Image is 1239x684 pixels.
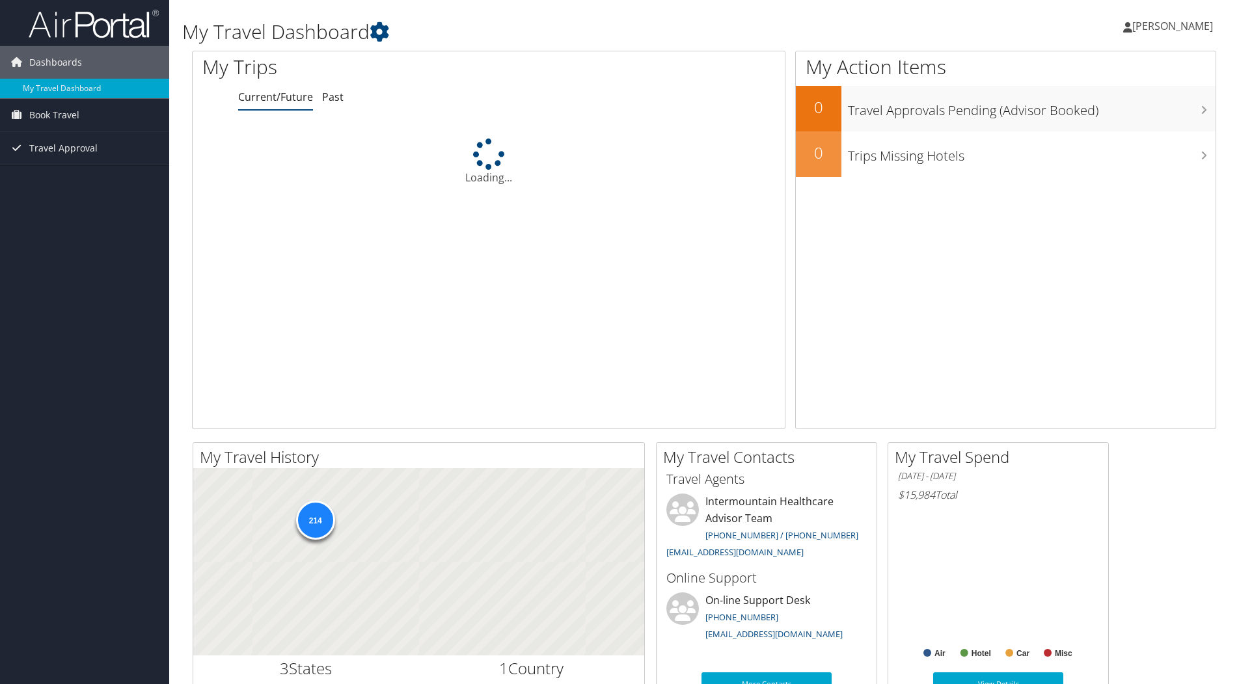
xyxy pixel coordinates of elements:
[796,86,1216,131] a: 0Travel Approvals Pending (Advisor Booked)
[238,90,313,104] a: Current/Future
[898,488,935,502] span: $15,984
[895,446,1108,468] h2: My Travel Spend
[429,657,635,679] h2: Country
[29,99,79,131] span: Book Travel
[322,90,344,104] a: Past
[666,569,867,587] h3: Online Support
[200,446,644,468] h2: My Travel History
[796,96,841,118] h2: 0
[29,8,159,39] img: airportal-logo.png
[898,470,1098,482] h6: [DATE] - [DATE]
[499,657,508,679] span: 1
[796,53,1216,81] h1: My Action Items
[898,488,1098,502] h6: Total
[848,95,1216,120] h3: Travel Approvals Pending (Advisor Booked)
[666,470,867,488] h3: Travel Agents
[705,628,843,640] a: [EMAIL_ADDRESS][DOMAIN_NAME]
[705,611,778,623] a: [PHONE_NUMBER]
[1123,7,1226,46] a: [PERSON_NAME]
[203,657,409,679] h2: States
[660,493,873,563] li: Intermountain Healthcare Advisor Team
[193,138,785,185] div: Loading...
[202,53,528,81] h1: My Trips
[29,46,82,79] span: Dashboards
[29,132,98,164] span: Travel Approval
[182,18,878,46] h1: My Travel Dashboard
[1016,649,1029,658] text: Car
[705,529,858,541] a: [PHONE_NUMBER] / [PHONE_NUMBER]
[934,649,946,658] text: Air
[660,592,873,646] li: On-line Support Desk
[663,446,877,468] h2: My Travel Contacts
[1055,649,1072,658] text: Misc
[295,501,334,540] div: 214
[1132,19,1213,33] span: [PERSON_NAME]
[796,131,1216,177] a: 0Trips Missing Hotels
[666,546,804,558] a: [EMAIL_ADDRESS][DOMAIN_NAME]
[848,140,1216,165] h3: Trips Missing Hotels
[796,142,841,164] h2: 0
[972,649,991,658] text: Hotel
[280,657,289,679] span: 3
